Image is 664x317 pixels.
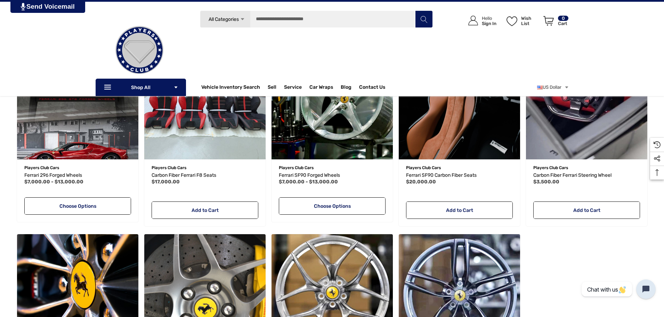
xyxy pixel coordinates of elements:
a: Ferrari SF90 Forged Wheels,Price range from $7,000.00 to $13,000.00 [279,171,386,180]
a: Cart with 0 items [540,9,569,36]
a: Sign in [460,9,500,33]
a: Ferrari SF90 Forged Wheels,Price range from $7,000.00 to $13,000.00 [272,38,393,159]
span: Ferrari SF90 Forged Wheels [279,172,340,178]
img: PjwhLS0gR2VuZXJhdG9yOiBHcmF2aXQuaW8gLS0+PHN2ZyB4bWxucz0iaHR0cDovL3d3dy53My5vcmcvMjAwMC9zdmciIHhtb... [21,3,25,10]
a: Service [284,84,302,92]
p: Players Club Cars [24,163,131,172]
a: Add to Cart [533,201,640,219]
a: Carbon Fiber Ferrari Steering Wheel,$3,500.00 [533,171,640,180]
p: 0 [558,16,568,21]
a: Contact Us [359,84,385,92]
a: Choose Options [279,197,386,215]
p: Wish List [521,16,540,26]
a: All Categories Icon Arrow Down Icon Arrow Up [200,10,250,28]
img: Ferrari SF90 Carbon Fiber Seats [399,38,520,159]
span: Sell [268,84,276,92]
img: Carbon Fiber Ferrari F8 Seats [144,38,266,159]
p: Players Club Cars [279,163,386,172]
a: Blog [341,84,351,92]
span: $7,000.00 - $13,000.00 [24,179,83,185]
button: Search [415,10,432,28]
img: Ferrari SF90 Wheels [272,38,393,159]
p: Players Club Cars [152,163,258,172]
svg: Review Your Cart [543,16,554,26]
svg: Icon User Account [468,16,478,25]
svg: Recently Viewed [654,141,661,148]
span: Ferrari SF90 Carbon Fiber Seats [406,172,477,178]
a: Sell [268,80,284,94]
p: Sign In [482,21,496,26]
span: $7,000.00 - $13,000.00 [279,179,338,185]
span: $17,000.00 [152,179,180,185]
a: Ferrari SF90 Carbon Fiber Seats,$20,000.00 [399,38,520,159]
svg: Icon Arrow Down [240,17,245,22]
a: Carbon Fiber Ferrari F8 Seats,$17,000.00 [152,171,258,180]
p: Cart [558,21,568,26]
p: Hello [482,16,496,21]
img: Ferrari Steering Wheel [526,38,647,159]
span: Carbon Fiber Ferrari Steering Wheel [533,172,612,178]
span: Car Wraps [309,84,333,92]
a: Carbon Fiber Ferrari Steering Wheel,$3,500.00 [526,38,647,159]
a: Ferrari 296 Forged Wheels,Price range from $7,000.00 to $13,000.00 [17,38,138,159]
span: All Categories [208,16,238,22]
span: $20,000.00 [406,179,436,185]
svg: Wish List [507,16,517,26]
p: Players Club Cars [406,163,513,172]
a: Carbon Fiber Ferrari F8 Seats,$17,000.00 [144,38,266,159]
svg: Icon Arrow Down [173,85,178,90]
a: Add to Cart [406,201,513,219]
a: Add to Cart [152,201,258,219]
a: Choose Options [24,197,131,215]
svg: Top [650,169,664,176]
a: Car Wraps [309,80,341,94]
a: Vehicle Inventory Search [201,84,260,92]
img: Ferrari 296 Forged Wheels [17,38,138,159]
a: Ferrari 296 Forged Wheels,Price range from $7,000.00 to $13,000.00 [24,171,131,180]
p: Players Club Cars [533,163,640,172]
span: Carbon Fiber Ferrari F8 Seats [152,172,216,178]
p: Shop All [96,79,186,96]
svg: Social Media [654,155,661,162]
svg: Icon Line [103,84,114,92]
a: USD [537,80,569,94]
a: Ferrari SF90 Carbon Fiber Seats,$20,000.00 [406,171,513,180]
span: $3,500.00 [533,179,559,185]
img: Players Club | Cars For Sale [105,15,174,85]
a: Wish List Wish List [503,9,540,33]
span: Ferrari 296 Forged Wheels [24,172,82,178]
